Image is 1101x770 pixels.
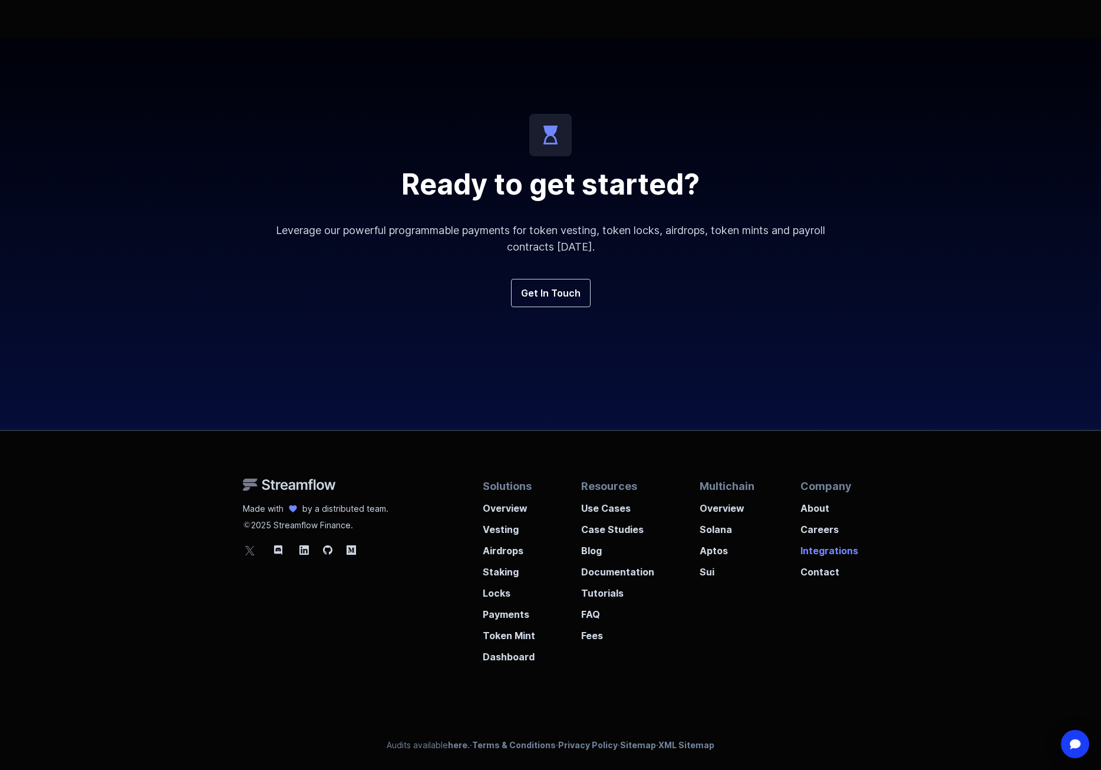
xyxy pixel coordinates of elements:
a: Overview [700,494,754,515]
p: Leverage our powerful programmable payments for token vesting, token locks, airdrops, token mints... [268,222,833,255]
a: XML Sitemap [658,740,714,750]
a: Vesting [483,515,535,537]
a: Privacy Policy [558,740,618,750]
p: 2025 Streamflow Finance. [243,515,388,531]
a: Documentation [581,558,654,579]
a: About [800,494,858,515]
h2: Ready to get started? [268,170,833,199]
a: Get In Touch [511,279,591,307]
a: Contact [800,558,858,579]
a: Dashboard [483,643,535,664]
a: Airdrops [483,537,535,558]
a: Aptos [700,537,754,558]
a: Staking [483,558,535,579]
a: here. [448,740,470,750]
a: Use Cases [581,494,654,515]
a: Overview [483,494,535,515]
p: Multichain [700,478,754,494]
a: Solana [700,515,754,537]
p: Audits available · · · · [387,739,714,751]
a: Integrations [800,537,858,558]
p: Resources [581,478,654,494]
a: Token Mint [483,621,535,643]
a: Case Studies [581,515,654,537]
a: FAQ [581,600,654,621]
a: Blog [581,537,654,558]
a: Payments [483,600,535,621]
a: Locks [483,579,535,600]
a: Sitemap [620,740,656,750]
div: Open Intercom Messenger [1061,730,1089,758]
a: Sui [700,558,754,579]
img: icon [529,114,572,156]
p: by a distributed team. [302,503,388,515]
a: Careers [800,515,858,537]
a: Fees [581,621,654,643]
img: Streamflow Logo [243,478,336,491]
a: Terms & Conditions [472,740,556,750]
a: Tutorials [581,579,654,600]
p: Company [800,478,858,494]
p: Solutions [483,478,535,494]
p: Made with [243,503,284,515]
